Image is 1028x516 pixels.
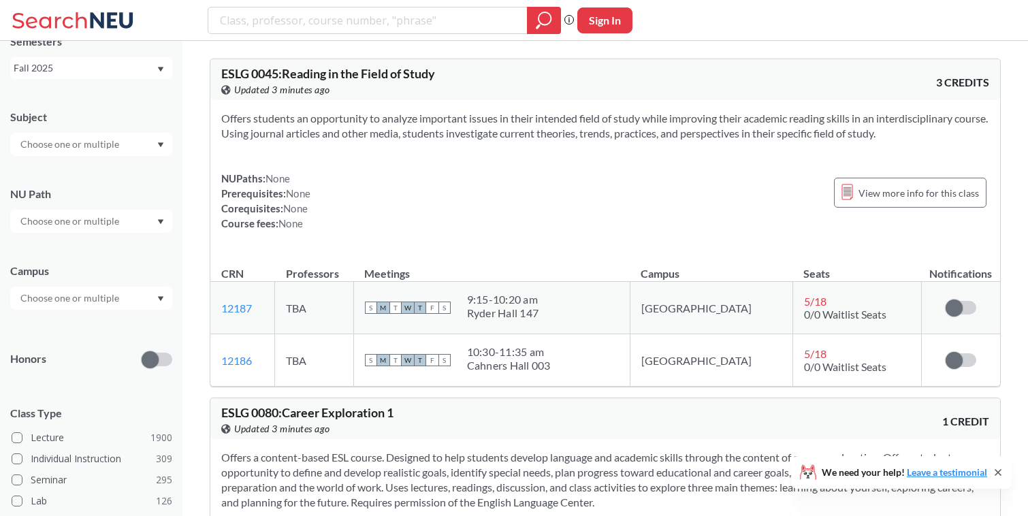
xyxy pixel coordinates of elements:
div: Ryder Hall 147 [467,306,539,320]
div: 9:15 - 10:20 am [467,293,539,306]
span: S [365,302,377,314]
td: [GEOGRAPHIC_DATA] [630,334,792,387]
th: Professors [275,253,353,282]
span: M [377,354,389,366]
span: None [278,217,303,229]
th: Campus [630,253,792,282]
div: Campus [10,263,172,278]
span: We need your help! [822,468,987,477]
div: NU Path [10,187,172,201]
div: Dropdown arrow [10,210,172,233]
span: W [402,354,414,366]
span: ESLG 0045 : Reading in the Field of Study [221,66,435,81]
td: [GEOGRAPHIC_DATA] [630,282,792,334]
div: Cahners Hall 003 [467,359,551,372]
span: T [414,302,426,314]
span: 309 [156,451,172,466]
td: TBA [275,334,353,387]
input: Choose one or multiple [14,136,128,152]
input: Choose one or multiple [14,213,128,229]
div: Fall 2025 [14,61,156,76]
input: Choose one or multiple [14,290,128,306]
span: None [266,172,290,184]
span: Class Type [10,406,172,421]
span: Updated 3 minutes ago [234,82,330,97]
label: Lab [12,492,172,510]
span: T [389,302,402,314]
span: W [402,302,414,314]
span: 1 CREDIT [942,414,989,429]
span: M [377,302,389,314]
span: 0/0 Waitlist Seats [804,360,886,373]
section: Offers a content-based ESL course. Designed to help students develop language and academic skills... [221,450,989,510]
span: 126 [156,494,172,509]
label: Seminar [12,471,172,489]
svg: magnifying glass [536,11,552,30]
span: None [286,187,310,199]
span: 0/0 Waitlist Seats [804,308,886,321]
div: Dropdown arrow [10,133,172,156]
div: CRN [221,266,244,281]
td: TBA [275,282,353,334]
span: T [389,354,402,366]
span: ESLG 0080 : Career Exploration 1 [221,405,393,420]
button: Sign In [577,7,632,33]
div: Semesters [10,34,172,49]
div: 10:30 - 11:35 am [467,345,551,359]
div: NUPaths: Prerequisites: Corequisites: Course fees: [221,171,310,231]
a: Leave a testimonial [907,466,987,478]
span: View more info for this class [858,184,979,201]
label: Individual Instruction [12,450,172,468]
svg: Dropdown arrow [157,219,164,225]
section: Offers students an opportunity to analyze important issues in their intended field of study while... [221,111,989,141]
svg: Dropdown arrow [157,142,164,148]
span: S [365,354,377,366]
th: Seats [792,253,921,282]
span: F [426,354,438,366]
th: Meetings [353,253,630,282]
span: 5 / 18 [804,295,826,308]
span: 1900 [150,430,172,445]
div: Fall 2025Dropdown arrow [10,57,172,79]
th: Notifications [921,253,1000,282]
div: magnifying glass [527,7,561,34]
p: Honors [10,351,46,367]
span: 5 / 18 [804,347,826,360]
span: S [438,354,451,366]
span: 295 [156,472,172,487]
div: Dropdown arrow [10,287,172,310]
svg: Dropdown arrow [157,296,164,302]
span: 3 CREDITS [936,75,989,90]
span: T [414,354,426,366]
a: 12186 [221,354,252,367]
span: S [438,302,451,314]
label: Lecture [12,429,172,447]
span: F [426,302,438,314]
svg: Dropdown arrow [157,67,164,72]
div: Subject [10,110,172,125]
input: Class, professor, course number, "phrase" [219,9,517,32]
span: None [283,202,308,214]
span: Updated 3 minutes ago [234,421,330,436]
a: 12187 [221,302,252,315]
